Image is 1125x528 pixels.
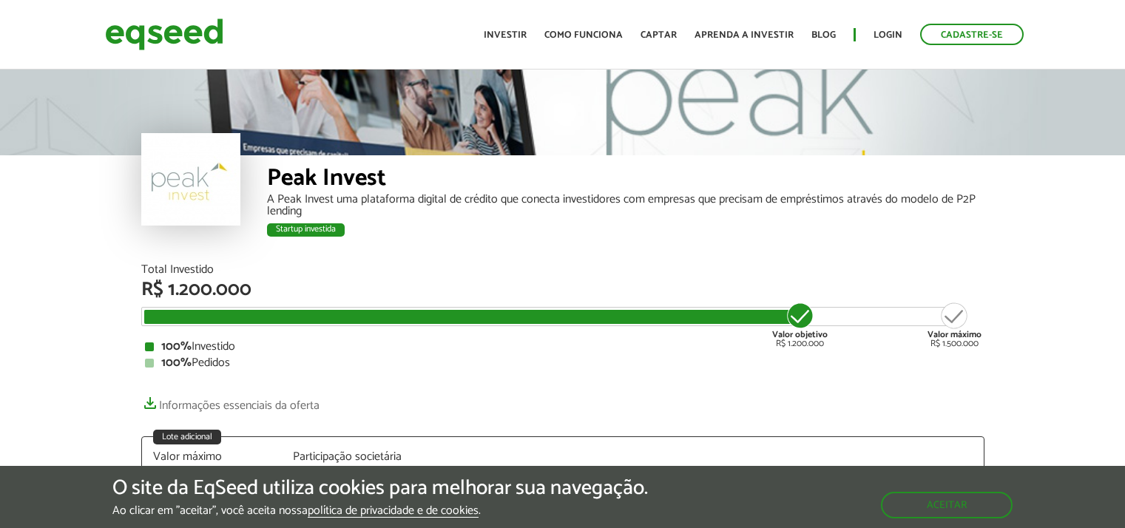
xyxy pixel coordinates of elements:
[161,353,192,373] strong: 100%
[161,336,192,356] strong: 100%
[153,451,271,463] div: Valor máximo
[920,24,1024,45] a: Cadastre-se
[772,301,828,348] div: R$ 1.200.000
[308,505,479,518] a: política de privacidade e de cookies
[484,30,527,40] a: Investir
[105,15,223,54] img: EqSeed
[874,30,902,40] a: Login
[145,357,981,369] div: Pedidos
[928,301,982,348] div: R$ 1.500.000
[153,430,221,444] div: Lote adicional
[267,194,984,217] div: A Peak Invest uma plataforma digital de crédito que conecta investidores com empresas que precisa...
[267,223,345,237] div: Startup investida
[772,328,828,342] strong: Valor objetivo
[881,492,1013,518] button: Aceitar
[141,264,984,276] div: Total Investido
[641,30,677,40] a: Captar
[141,391,320,412] a: Informações essenciais da oferta
[267,166,984,194] div: Peak Invest
[811,30,836,40] a: Blog
[695,30,794,40] a: Aprenda a investir
[928,328,982,342] strong: Valor máximo
[544,30,623,40] a: Como funciona
[112,504,648,518] p: Ao clicar em "aceitar", você aceita nossa .
[145,341,981,353] div: Investido
[293,451,411,463] div: Participação societária
[112,477,648,500] h5: O site da EqSeed utiliza cookies para melhorar sua navegação.
[141,280,984,299] div: R$ 1.200.000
